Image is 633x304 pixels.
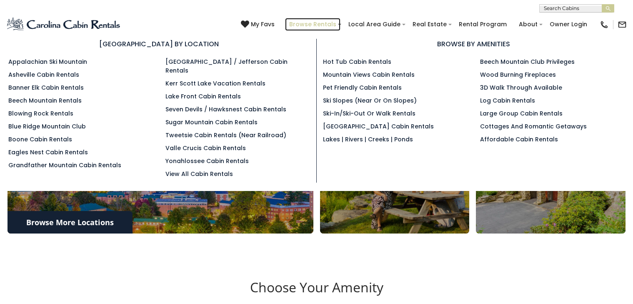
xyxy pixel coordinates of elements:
[165,170,233,178] a: View All Cabin Rentals
[165,157,249,165] a: Yonahlossee Cabin Rentals
[323,70,415,79] a: Mountain Views Cabin Rentals
[480,70,556,79] a: Wood Burning Fireplaces
[480,96,535,105] a: Log Cabin Rentals
[480,122,587,131] a: Cottages and Romantic Getaways
[251,20,275,29] span: My Favs
[165,92,241,100] a: Lake Front Cabin Rentals
[480,109,563,118] a: Large Group Cabin Rentals
[165,118,258,126] a: Sugar Mountain Cabin Rentals
[323,96,417,105] a: Ski Slopes (Near or On Slopes)
[165,131,286,139] a: Tweetsie Cabin Rentals (Near Railroad)
[323,39,625,49] h3: BROWSE BY AMENITIES
[408,18,451,31] a: Real Estate
[165,105,286,113] a: Seven Devils / Hawksnest Cabin Rentals
[8,211,133,234] a: Browse More Locations
[8,58,87,66] a: Appalachian Ski Mountain
[241,20,277,29] a: My Favs
[8,96,82,105] a: Beech Mountain Rentals
[323,122,434,131] a: [GEOGRAPHIC_DATA] Cabin Rentals
[323,109,415,118] a: Ski-in/Ski-Out or Walk Rentals
[165,58,288,75] a: [GEOGRAPHIC_DATA] / Jefferson Cabin Rentals
[618,20,627,29] img: mail-regular-black.png
[8,83,84,92] a: Banner Elk Cabin Rentals
[480,58,575,66] a: Beech Mountain Club Privileges
[344,18,405,31] a: Local Area Guide
[6,16,122,33] img: Blue-2.png
[8,109,73,118] a: Blowing Rock Rentals
[8,70,79,79] a: Asheville Cabin Rentals
[545,18,591,31] a: Owner Login
[480,83,562,92] a: 3D Walk Through Available
[165,79,265,88] a: Kerr Scott Lake Vacation Rentals
[323,135,413,143] a: Lakes | Rivers | Creeks | Ponds
[323,58,391,66] a: Hot Tub Cabin Rentals
[165,144,246,152] a: Valle Crucis Cabin Rentals
[8,148,88,156] a: Eagles Nest Cabin Rentals
[515,18,542,31] a: About
[8,161,121,169] a: Grandfather Mountain Cabin Rentals
[323,83,402,92] a: Pet Friendly Cabin Rentals
[8,122,86,131] a: Blue Ridge Mountain Club
[600,20,609,29] img: phone-regular-black.png
[455,18,511,31] a: Rental Program
[8,135,72,143] a: Boone Cabin Rentals
[480,135,558,143] a: Affordable Cabin Rentals
[285,18,340,31] a: Browse Rentals
[8,39,310,49] h3: [GEOGRAPHIC_DATA] BY LOCATION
